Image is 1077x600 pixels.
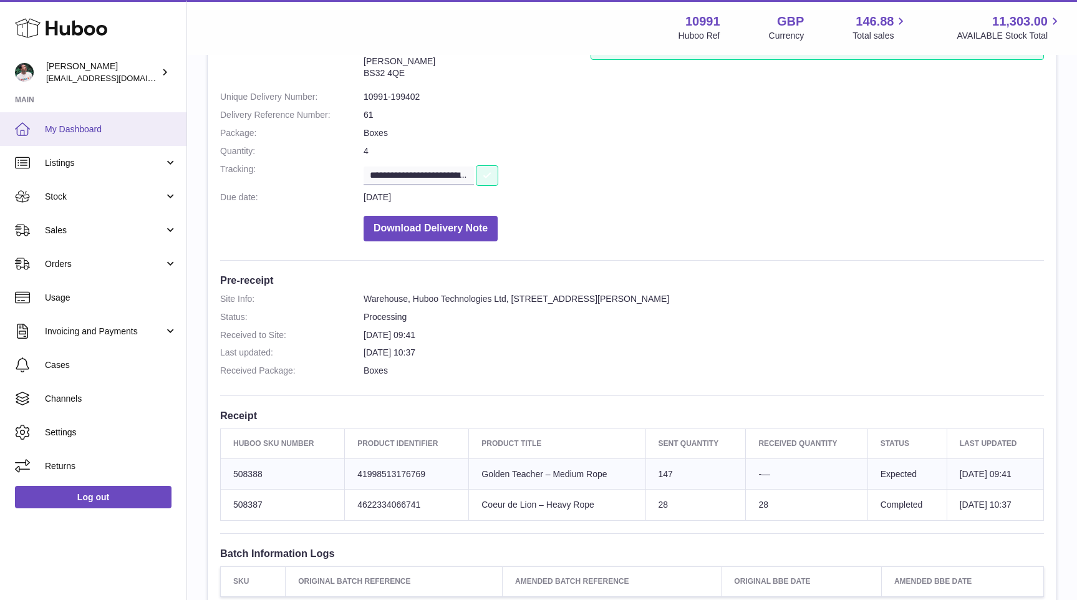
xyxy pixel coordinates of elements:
[220,163,364,185] dt: Tracking:
[769,30,804,42] div: Currency
[46,73,183,83] span: [EMAIL_ADDRESS][DOMAIN_NAME]
[947,429,1043,458] th: Last updated
[45,225,164,236] span: Sales
[777,13,804,30] strong: GBP
[364,91,1044,103] dd: 10991-199402
[746,458,867,490] td: -—
[746,429,867,458] th: Received Quantity
[45,359,177,371] span: Cases
[45,258,164,270] span: Orders
[221,567,286,596] th: SKU
[503,567,722,596] th: Amended Batch Reference
[220,127,364,139] dt: Package:
[364,293,1044,305] dd: Warehouse, Huboo Technologies Ltd, [STREET_ADDRESS][PERSON_NAME]
[852,13,908,42] a: 146.88 Total sales
[957,30,1062,42] span: AVAILABLE Stock Total
[645,429,746,458] th: Sent Quantity
[746,490,867,521] td: 28
[220,329,364,341] dt: Received to Site:
[364,109,1044,121] dd: 61
[220,191,364,203] dt: Due date:
[45,326,164,337] span: Invoicing and Payments
[992,13,1048,30] span: 11,303.00
[15,486,171,508] a: Log out
[867,458,947,490] td: Expected
[345,429,469,458] th: Product Identifier
[867,490,947,521] td: Completed
[45,191,164,203] span: Stock
[345,490,469,521] td: 4622334066741
[45,157,164,169] span: Listings
[220,273,1044,287] h3: Pre-receipt
[220,311,364,323] dt: Status:
[957,13,1062,42] a: 11,303.00 AVAILABLE Stock Total
[469,429,645,458] th: Product title
[856,13,894,30] span: 146.88
[679,30,720,42] div: Huboo Ref
[15,63,34,82] img: timshieff@gmail.com
[645,458,746,490] td: 147
[469,490,645,521] td: Coeur de Lion – Heavy Rope
[220,365,364,377] dt: Received Package:
[45,123,177,135] span: My Dashboard
[364,329,1044,341] dd: [DATE] 09:41
[364,365,1044,377] dd: Boxes
[45,427,177,438] span: Settings
[469,458,645,490] td: Golden Teacher – Medium Rope
[46,60,158,84] div: [PERSON_NAME]
[221,490,345,521] td: 508387
[722,567,882,596] th: Original BBE Date
[364,347,1044,359] dd: [DATE] 10:37
[947,490,1043,521] td: [DATE] 10:37
[220,91,364,103] dt: Unique Delivery Number:
[364,127,1044,139] dd: Boxes
[220,109,364,121] dt: Delivery Reference Number:
[364,145,1044,157] dd: 4
[220,145,364,157] dt: Quantity:
[45,460,177,472] span: Returns
[645,490,746,521] td: 28
[286,567,503,596] th: Original Batch Reference
[220,347,364,359] dt: Last updated:
[220,409,1044,422] h3: Receipt
[364,311,1044,323] dd: Processing
[364,216,498,241] button: Download Delivery Note
[867,429,947,458] th: Status
[45,292,177,304] span: Usage
[685,13,720,30] strong: 10991
[220,293,364,305] dt: Site Info:
[947,458,1043,490] td: [DATE] 09:41
[364,191,1044,203] dd: [DATE]
[221,429,345,458] th: Huboo SKU Number
[852,30,908,42] span: Total sales
[345,458,469,490] td: 41998513176769
[221,458,345,490] td: 508388
[45,393,177,405] span: Channels
[881,567,1043,596] th: Amended BBE Date
[220,546,1044,560] h3: Batch Information Logs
